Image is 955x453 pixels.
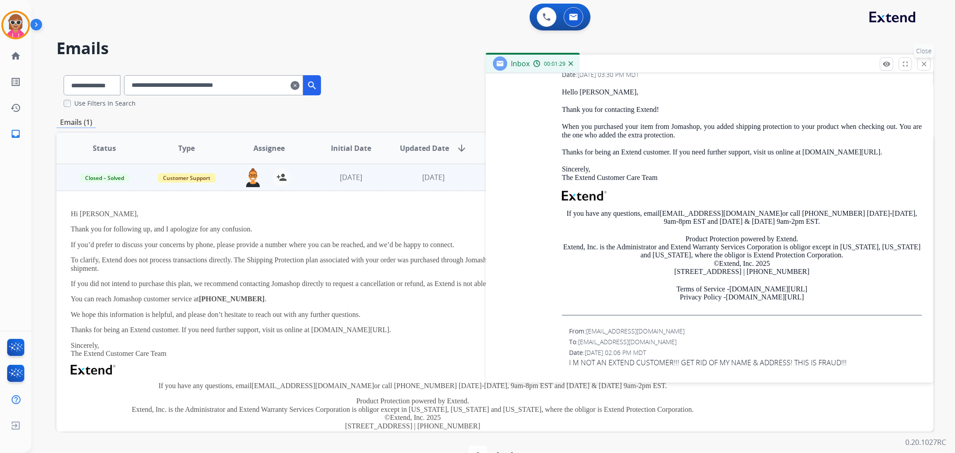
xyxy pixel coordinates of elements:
p: Product Protection powered by Extend. Extend, Inc. is the Administrator and Extend Warranty Servi... [71,397,755,430]
p: If you have any questions, email or call [PHONE_NUMBER] [DATE]-[DATE], 9am-8pm EST and [DATE] & [... [562,209,922,226]
span: Initial Date [331,143,371,154]
div: To: [569,338,922,346]
mat-icon: home [10,51,21,61]
p: Close [914,44,934,58]
p: When you purchased your item from Jomashop, you added shipping protection to your product when ch... [562,123,922,139]
strong: [PHONE_NUMBER] [199,295,265,303]
p: If you have any questions, email or call [PHONE_NUMBER] [DATE]-[DATE], 9am-8pm EST and [DATE] & [... [71,382,755,390]
div: I M NOT AN EXTEND CUSTOMER!!! GET RID OF MY NAME & ADDRESS! THIS IS FRAUD!!! [569,357,922,368]
p: If you did not intend to purchase this plan, we recommend contacting Jomashop directly to request... [71,280,755,288]
mat-icon: close [920,60,928,68]
p: Thank you for following up, and I apologize for any confusion. [71,225,755,233]
span: [EMAIL_ADDRESS][DOMAIN_NAME] [578,338,677,346]
h2: Emails [56,39,934,57]
span: Inbox [511,59,530,68]
span: [DATE] [422,172,445,182]
a: [EMAIL_ADDRESS][DOMAIN_NAME] [252,382,374,389]
mat-icon: arrow_downward [456,143,467,154]
p: Hi [PERSON_NAME], [71,210,755,218]
img: agent-avatar [244,168,262,187]
span: Updated Date [400,143,449,154]
a: [EMAIL_ADDRESS][DOMAIN_NAME] [660,209,782,217]
span: Type [178,143,195,154]
span: [DATE] 03:30 PM MDT [578,70,639,79]
span: 00:01:29 [544,60,565,68]
p: Terms of Service - Privacy Policy - [562,285,922,302]
span: Status [93,143,116,154]
button: Close [917,57,931,71]
div: Date: [569,348,922,357]
div: From: [569,327,922,336]
p: You can reach Jomashop customer service at . [71,295,755,303]
mat-icon: history [10,103,21,113]
span: [DATE] 02:06 PM MDT [585,348,646,357]
mat-icon: list_alt [10,77,21,87]
p: Thank you for contacting Extend! [562,106,922,114]
a: [DOMAIN_NAME][URL] [726,293,804,301]
mat-icon: search [307,80,317,91]
mat-icon: clear [291,80,300,91]
span: Customer Support [158,173,216,183]
label: Use Filters In Search [74,99,136,108]
mat-icon: fullscreen [901,60,909,68]
div: Date: [562,70,922,79]
p: Thanks for being an Extend customer. If you need further support, visit us online at [DOMAIN_NAME... [562,148,922,156]
p: Sincerely, The Extend Customer Care Team [562,165,922,182]
span: [DATE] [340,172,362,182]
span: Assignee [253,143,285,154]
p: Sincerely, The Extend Customer Care Team [71,342,755,358]
img: Extend Logo [562,191,607,201]
mat-icon: remove_red_eye [882,60,891,68]
mat-icon: inbox [10,128,21,139]
p: Emails (1) [56,117,96,128]
p: Thanks for being an Extend customer. If you need further support, visit us online at [DOMAIN_NAME... [71,326,755,334]
p: 0.20.1027RC [905,437,946,448]
span: Closed – Solved [80,173,129,183]
a: [DOMAIN_NAME][URL] [729,285,807,293]
p: We hope this information is helpful, and please don’t hesitate to reach out with any further ques... [71,311,755,319]
p: If you’d prefer to discuss your concerns by phone, please provide a number where you can be reach... [71,241,755,249]
p: To clarify, Extend does not process transactions directly. The Shipping Protection plan associate... [71,256,755,273]
mat-icon: person_add [276,172,287,183]
img: Extend Logo [71,365,116,375]
p: Hello [PERSON_NAME], [562,88,922,96]
p: Product Protection powered by Extend. Extend, Inc. is the Administrator and Extend Warranty Servi... [562,235,922,276]
span: [EMAIL_ADDRESS][DOMAIN_NAME] [586,327,685,335]
img: avatar [3,13,28,38]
